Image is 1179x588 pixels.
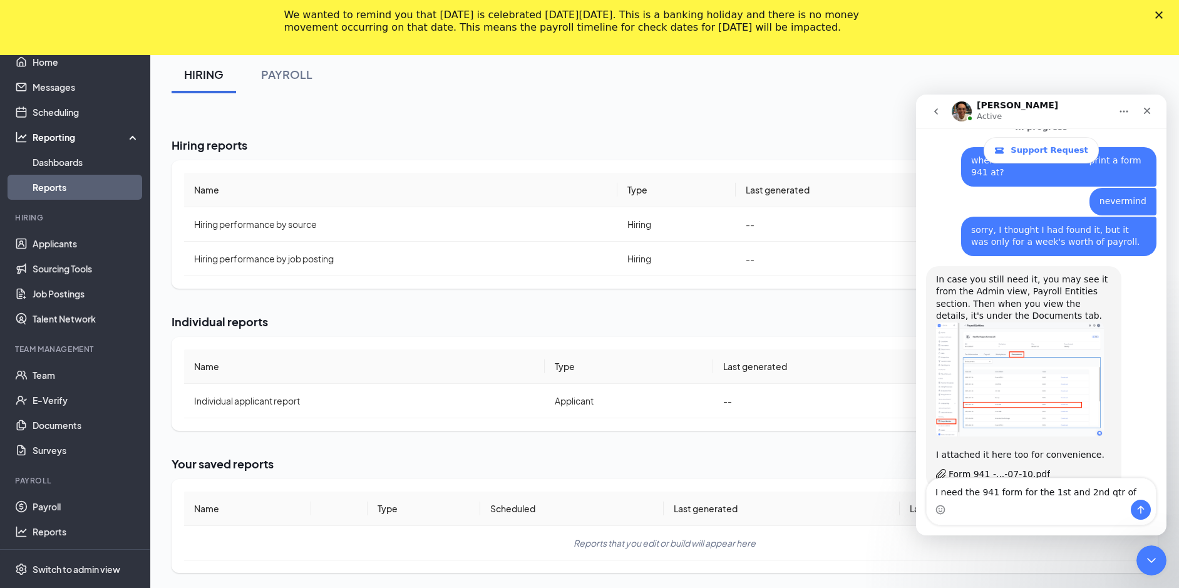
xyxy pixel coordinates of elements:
th: Name [184,492,311,526]
a: Messages [33,75,140,100]
div: Hiring [15,212,137,223]
h2: Individual reports [172,314,1158,329]
span: Reports that you edit or build will appear here [574,537,756,549]
div: Team Management [15,344,137,354]
iframe: Intercom live chat [916,95,1166,535]
th: Name [184,173,617,207]
span: Hiring performance by source [194,219,317,230]
div: We wanted to remind you that [DATE] is celebrated [DATE][DATE]. This is a banking holiday and the... [284,9,875,34]
th: Last generated [736,173,963,207]
a: Reports [33,519,140,544]
th: Last generated [713,349,954,384]
td: Hiring [617,207,736,242]
th: Scheduled [480,492,664,526]
td: -- [736,207,963,242]
div: Switch to admin view [33,563,120,575]
th: Last generated [664,492,900,526]
a: Documents [33,413,140,438]
div: Close [1155,11,1168,19]
a: Home [33,49,140,75]
a: Payroll [33,494,140,519]
svg: Analysis [15,131,28,143]
th: Name [184,349,545,384]
div: HIRING [184,66,224,82]
a: Dashboards [33,150,140,175]
h2: Your saved reports [172,456,1158,472]
a: Reports [33,175,140,200]
span: Individual applicant report [194,395,300,406]
span: Hiring performance by job posting [194,253,334,264]
a: Talent Network [33,306,140,331]
div: Payroll [15,475,137,486]
th: Type [545,349,713,384]
a: Team [33,363,140,388]
td: Hiring [617,242,736,276]
td: -- [713,384,954,418]
a: Scheduling [33,100,140,125]
th: Type [368,492,480,526]
td: -- [736,242,963,276]
div: Reporting [33,131,140,143]
a: E-Verify [33,388,140,413]
td: Applicant [545,384,713,418]
div: PAYROLL [261,66,312,82]
a: Surveys [33,438,140,463]
h2: Hiring reports [172,137,1158,153]
th: Last edited [900,492,1088,526]
a: Applicants [33,231,140,256]
svg: Settings [15,563,28,575]
a: Sourcing Tools [33,256,140,281]
a: Job Postings [33,281,140,306]
th: Type [617,173,736,207]
iframe: Intercom live chat [1136,545,1166,575]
